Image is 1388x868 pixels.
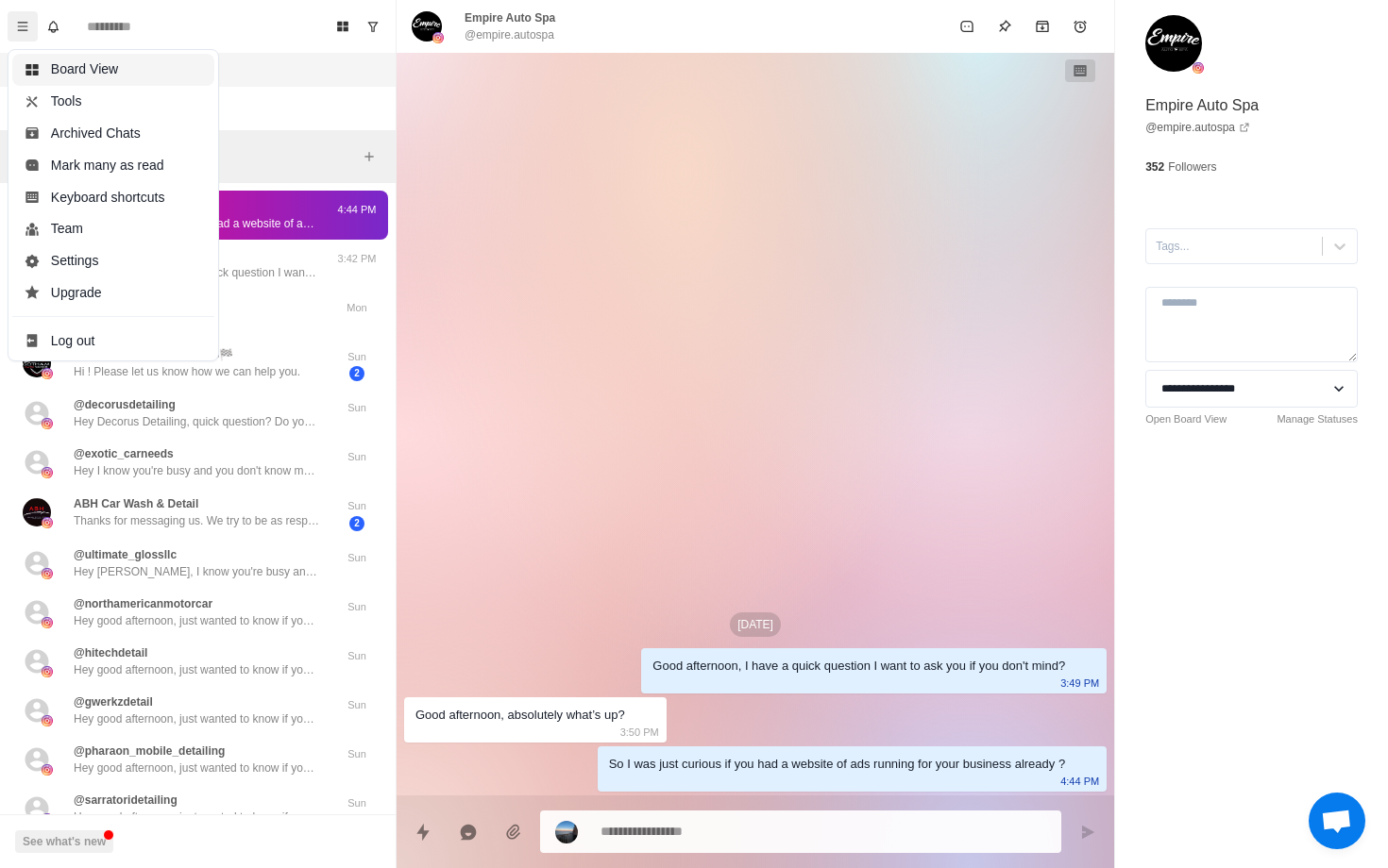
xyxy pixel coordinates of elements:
[333,795,381,811] p: Sun
[1024,8,1061,45] button: Archive
[349,366,364,381] span: 2
[349,516,364,531] span: 2
[42,617,53,628] img: picture
[333,746,381,762] p: Sun
[1145,15,1202,72] img: picture
[42,517,53,528] img: picture
[358,11,388,42] button: Show unread conversations
[74,661,319,678] p: Hey good afternoon, just wanted to know if you would be interested in a free ad concept or landin...
[42,467,53,478] img: picture
[465,9,555,26] p: Empire Auto Spa
[74,462,319,479] p: Hey I know you're busy and you don't know me yet, but I help car detailing businesses book out mo...
[74,512,319,529] p: Thanks for messaging us. We try to be as responsive as possible. We'll get back to you soon.
[23,349,51,377] img: picture
[333,697,381,713] p: Sun
[948,8,986,45] button: Mark as unread
[15,830,113,853] button: See what's new
[74,710,319,727] p: Hey good afternoon, just wanted to know if you would be interested in a free ad concept or landin...
[74,759,319,776] p: Hey good afternoon, just wanted to know if you would be interested in a free ad concept or landin...
[609,754,1065,775] div: So I was just curious if you had a website of ads running for your business already ?
[74,546,177,563] p: @ultimate_glossllc
[42,368,53,379] img: picture
[8,11,38,42] button: Menu
[415,705,625,726] div: Good afternoon, absolutely what’s up?
[74,363,300,380] p: Hi ! Please let us know how we can help you.
[986,8,1024,45] button: Pin
[74,396,176,413] p: @decorusdetailing
[42,813,53,825] img: picture
[1069,813,1107,851] button: Send message
[333,599,381,615] p: Sun
[333,300,381,316] p: Mon
[74,495,198,512] p: ABH Car Wash & Detail
[555,821,578,843] img: picture
[333,498,381,514] p: Sun
[412,11,442,42] img: picture
[404,813,442,851] button: Quick replies
[1145,411,1227,427] a: Open Board View
[42,715,53,726] img: picture
[1145,159,1164,175] p: 352
[42,568,53,579] img: picture
[74,809,319,826] p: Hey good afternoon, just wanted to know if you would be interested in a free ad concept or landin...
[333,349,381,365] p: Sun
[1060,673,1099,693] p: 3:49 PM
[1168,159,1216,175] p: Followers
[449,813,487,851] button: Reply with AI
[74,413,319,430] p: Hey Decorus Detailing, quick question? Do you want more clients for this upcoming winter? Me and ...
[1145,94,1259,117] p: Empire Auto Spa
[23,498,51,526] img: picture
[74,792,178,809] p: @sarratoridetailing
[333,400,381,416] p: Sun
[333,449,381,465] p: Sun
[1193,62,1204,74] img: picture
[74,612,319,629] p: Hey good afternoon, just wanted to know if you would be interested in a free ad concept or landin...
[358,145,381,168] button: Add filters
[42,666,53,677] img: picture
[74,743,225,759] p: @pharaon_mobile_detailing
[42,418,53,429] img: picture
[333,251,381,267] p: 3:42 PM
[38,11,68,42] button: Notifications
[1309,793,1365,849] div: Open chat
[1145,119,1250,136] a: @empire.autospa
[42,764,53,776] img: picture
[465,26,554,43] p: @empire.autospa
[1277,411,1358,427] a: Manage Statuses
[328,11,358,42] button: Board View
[74,445,174,462] p: @exotic_carneeds
[74,595,212,612] p: @northamericanmotorcar
[432,32,444,43] img: picture
[652,656,1065,676] div: Good afternoon, I have a quick question I want to ask you if you don't mind?
[333,648,381,664] p: Sun
[620,722,659,743] p: 3:50 PM
[333,202,381,218] p: 4:44 PM
[495,813,533,851] button: Add media
[74,644,147,661] p: @hitechdetail
[1061,8,1099,45] button: Add reminder
[730,612,781,637] p: [DATE]
[74,693,153,710] p: @gwerkzdetail
[333,550,381,566] p: Sun
[74,563,319,580] p: Hey [PERSON_NAME], I know you're busy and you don't know me yet, but I want help your business bo...
[1060,771,1099,792] p: 4:44 PM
